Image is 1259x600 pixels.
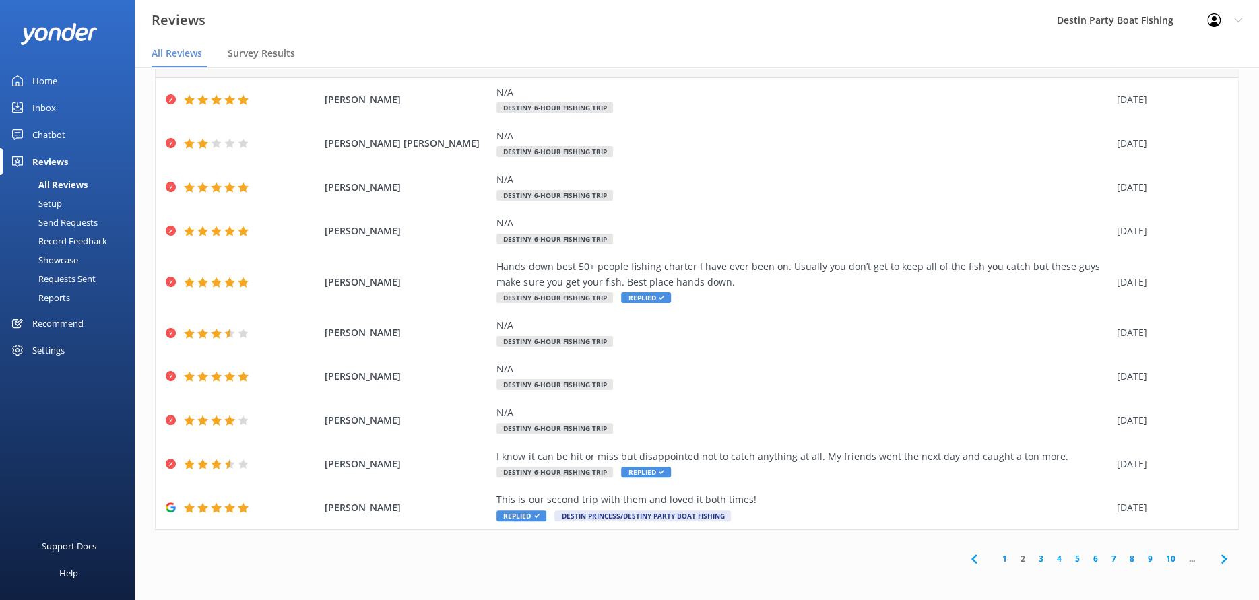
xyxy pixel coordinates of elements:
[8,175,88,194] div: All Reviews
[496,234,613,244] span: Destiny 6-Hour Fishing Trip
[496,215,1109,230] div: N/A
[496,423,613,434] span: Destiny 6-Hour Fishing Trip
[8,213,98,232] div: Send Requests
[325,413,490,428] span: [PERSON_NAME]
[496,336,613,347] span: Destiny 6-Hour Fishing Trip
[1116,369,1221,384] div: [DATE]
[496,405,1109,420] div: N/A
[554,510,731,521] span: Destin Princess/Destiny Party Boat Fishing
[1123,552,1141,565] a: 8
[325,275,490,290] span: [PERSON_NAME]
[1141,552,1159,565] a: 9
[8,194,135,213] a: Setup
[325,457,490,471] span: [PERSON_NAME]
[1182,552,1202,565] span: ...
[621,467,671,477] span: Replied
[1116,180,1221,195] div: [DATE]
[325,180,490,195] span: [PERSON_NAME]
[1105,552,1123,565] a: 7
[8,288,135,307] a: Reports
[42,533,96,560] div: Support Docs
[496,449,1109,464] div: I know it can be hit or miss but disappointed not to catch anything at all. My friends went the n...
[496,510,546,521] span: Replied
[496,467,613,477] span: Destiny 6-Hour Fishing Trip
[496,146,613,157] span: Destiny 6-Hour Fishing Trip
[32,121,65,148] div: Chatbot
[1116,136,1221,151] div: [DATE]
[59,560,78,587] div: Help
[32,148,68,175] div: Reviews
[496,492,1109,507] div: This is our second trip with them and loved it both times!
[496,362,1109,376] div: N/A
[1087,552,1105,565] a: 6
[1116,500,1221,515] div: [DATE]
[1116,457,1221,471] div: [DATE]
[496,259,1109,290] div: Hands down best 50+ people fishing charter I have ever been on. Usually you don’t get to keep all...
[496,292,613,303] span: Destiny 6-Hour Fishing Trip
[152,46,202,60] span: All Reviews
[1116,275,1221,290] div: [DATE]
[1050,552,1068,565] a: 4
[228,46,295,60] span: Survey Results
[325,500,490,515] span: [PERSON_NAME]
[8,194,62,213] div: Setup
[32,94,56,121] div: Inbox
[496,85,1109,100] div: N/A
[325,369,490,384] span: [PERSON_NAME]
[32,67,57,94] div: Home
[325,92,490,107] span: [PERSON_NAME]
[496,172,1109,187] div: N/A
[8,269,135,288] a: Requests Sent
[8,213,135,232] a: Send Requests
[1116,325,1221,340] div: [DATE]
[496,190,613,201] span: Destiny 6-Hour Fishing Trip
[325,325,490,340] span: [PERSON_NAME]
[496,102,613,113] span: Destiny 6-Hour Fishing Trip
[8,269,96,288] div: Requests Sent
[152,9,205,31] h3: Reviews
[8,251,135,269] a: Showcase
[496,129,1109,143] div: N/A
[1068,552,1087,565] a: 5
[496,318,1109,333] div: N/A
[996,552,1014,565] a: 1
[8,288,70,307] div: Reports
[1159,552,1182,565] a: 10
[325,136,490,151] span: [PERSON_NAME] [PERSON_NAME]
[32,337,65,364] div: Settings
[8,232,135,251] a: Record Feedback
[8,175,135,194] a: All Reviews
[1116,92,1221,107] div: [DATE]
[8,232,107,251] div: Record Feedback
[20,23,98,45] img: yonder-white-logo.png
[1116,224,1221,238] div: [DATE]
[8,251,78,269] div: Showcase
[1014,552,1032,565] a: 2
[621,292,671,303] span: Replied
[1116,413,1221,428] div: [DATE]
[325,224,490,238] span: [PERSON_NAME]
[1032,552,1050,565] a: 3
[32,310,84,337] div: Recommend
[496,379,613,390] span: Destiny 6-Hour Fishing Trip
